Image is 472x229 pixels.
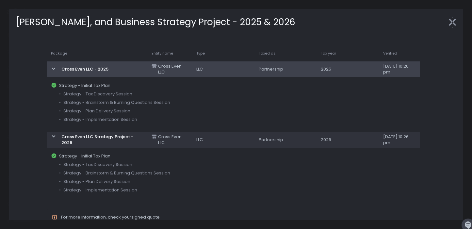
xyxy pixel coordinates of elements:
div: 2025 [321,66,375,72]
span: For more information, check your [61,214,160,220]
span: Type [196,51,205,56]
span: Strategy - Plan Delivery Session [63,108,130,114]
h1: [PERSON_NAME], and Business Strategy Project - 2025 & 2026 [16,15,295,29]
div: • [59,170,416,176]
div: • [59,179,416,185]
span: [DATE] 10:26 pm [383,134,416,146]
span: Strategy - Brainstorm & Burning Questions Session [63,100,170,106]
span: Strategy - Initial Tax Plan [59,83,416,89]
span: Strategy - Implementation Session [63,187,137,193]
span: Tax year [321,51,336,56]
span: Strategy - Tax Discovery Session [63,162,132,168]
span: Cross Even LLC [158,134,189,146]
span: Strategy - Initial Tax Plan [59,153,416,159]
span: Strategy - Plan Delivery Session [63,179,130,185]
div: LLC [196,137,251,143]
span: Taxed as [259,51,276,56]
span: Strategy - Implementation Session [63,117,137,123]
span: Strategy - Brainstorm & Burning Questions Session [63,170,170,176]
span: Entity name [152,51,173,56]
div: • [59,117,416,123]
div: LLC [196,66,251,72]
span: Cross Even LLC [158,63,189,75]
div: • [59,162,416,168]
div: • [59,91,416,97]
div: Partnership [259,137,313,143]
span: Verified [383,51,397,56]
span: Strategy - Tax Discovery Session [63,91,132,97]
span: Package [51,51,67,56]
div: 2026 [321,137,375,143]
div: • [59,187,416,193]
div: Partnership [259,66,313,72]
div: • [59,100,416,106]
span: [DATE] 10:26 pm [383,63,416,75]
span: Cross Even LLC Strategy Project - 2026 [61,134,144,146]
div: • [59,108,416,114]
a: signed quote [131,214,160,220]
span: Cross Even LLC - 2025 [61,66,108,72]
